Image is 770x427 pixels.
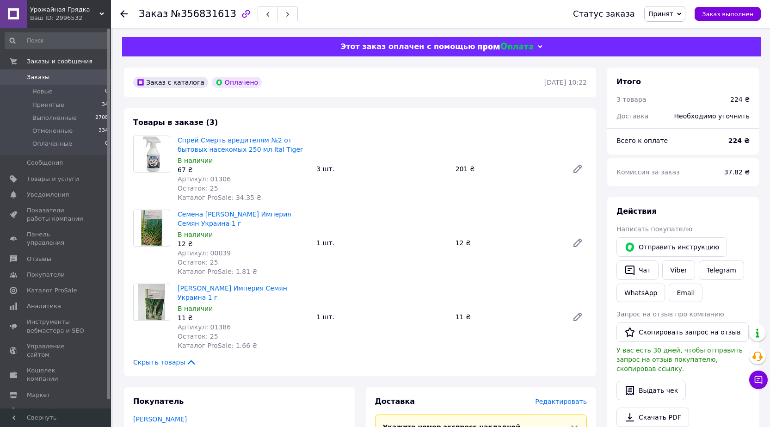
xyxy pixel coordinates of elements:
[178,305,213,312] span: В наличии
[30,14,111,22] div: Ваш ID: 2996532
[178,194,261,201] span: Каталог ProSale: 34.35 ₴
[178,285,287,301] a: [PERSON_NAME] Империя Семян Украина 1 г
[568,160,587,178] a: Редактировать
[573,9,635,19] div: Статус заказа
[616,112,648,120] span: Доставка
[178,323,231,331] span: Артикул: 01386
[616,310,724,318] span: Запрос на отзыв про компанию
[27,159,63,167] span: Сообщения
[178,259,218,266] span: Остаток: 25
[139,8,168,19] span: Заказ
[178,231,213,238] span: В наличии
[30,6,99,14] span: Урожайная Грядка
[178,333,218,340] span: Остаток: 25
[452,236,565,249] div: 12 ₴
[695,7,761,21] button: Заказ выполнен
[669,284,702,302] button: Email
[616,237,727,257] button: Отправить инструкцию
[178,157,213,164] span: В наличии
[616,225,692,233] span: Написать покупателю
[27,271,65,279] span: Покупатели
[724,168,750,176] span: 37.82 ₴
[133,415,187,423] a: [PERSON_NAME]
[178,136,303,153] a: Спрей Смерть вредителям №2 от бытовых насекомых 250 мл Ital Tiger
[616,77,641,86] span: Итого
[133,77,208,88] div: Заказ с каталога
[616,408,689,427] a: Скачать PDF
[568,234,587,252] a: Редактировать
[478,43,533,51] img: evopay logo
[105,140,108,148] span: 0
[27,206,86,223] span: Показатели работы компании
[616,260,659,280] button: Чат
[212,77,262,88] div: Оплачено
[544,79,587,86] time: [DATE] 10:22
[662,260,695,280] a: Viber
[616,137,668,144] span: Всего к оплате
[27,366,86,383] span: Кошелек компании
[699,260,744,280] a: Telegram
[120,9,128,19] div: Вернуться назад
[648,10,673,18] span: Принят
[728,137,750,144] b: 224 ₴
[133,358,197,367] span: Скрыть товары
[616,322,749,342] button: Скопировать запрос на отзыв
[616,96,646,103] span: 3 товара
[105,87,108,96] span: 0
[102,101,108,109] span: 34
[133,397,184,406] span: Покупатель
[99,127,108,135] span: 334
[340,42,475,51] span: Этот заказ оплачен с помощью
[27,318,86,334] span: Инструменты вебмастера и SEO
[702,11,753,18] span: Заказ выполнен
[535,398,587,405] span: Редактировать
[27,286,77,295] span: Каталог ProSale
[27,191,69,199] span: Уведомления
[313,162,451,175] div: 3 шт.
[375,397,415,406] span: Доставка
[138,284,165,320] img: Семена лука Батун Империя Семян Украина 1 г
[32,127,73,135] span: Отмененные
[452,162,565,175] div: 201 ₴
[95,114,108,122] span: 2708
[27,230,86,247] span: Панель управления
[27,391,50,399] span: Маркет
[32,101,64,109] span: Принятые
[178,239,309,248] div: 12 ₴
[313,310,451,323] div: 1 шт.
[313,236,451,249] div: 1 шт.
[730,95,750,104] div: 224 ₴
[616,168,680,176] span: Комиссия за заказ
[178,175,231,183] span: Артикул: 01306
[27,57,92,66] span: Заказы и сообщения
[32,140,72,148] span: Оплаченные
[143,136,161,172] img: Спрей Смерть вредителям №2 от бытовых насекомых 250 мл Ital Tiger
[27,175,79,183] span: Товары и услуги
[133,118,218,127] span: Товары в заказе (3)
[27,407,61,415] span: Настройки
[568,308,587,326] a: Редактировать
[5,32,109,49] input: Поиск
[178,249,231,257] span: Артикул: 00039
[32,87,53,96] span: Новые
[178,313,309,322] div: 11 ₴
[178,185,218,192] span: Остаток: 25
[749,371,768,389] button: Чат с покупателем
[616,284,665,302] a: WhatsApp
[27,73,49,81] span: Заказы
[178,165,309,174] div: 67 ₴
[616,207,657,216] span: Действия
[178,210,291,227] a: Семена [PERSON_NAME] Империя Семян Украина 1 г
[452,310,565,323] div: 11 ₴
[669,106,755,126] div: Необходимо уточнить
[171,8,236,19] span: №356831613
[616,381,686,400] button: Выдать чек
[178,342,257,349] span: Каталог ProSale: 1.66 ₴
[141,210,162,246] img: Семена лука Японский Империя Семян Украина 1 г
[32,114,77,122] span: Выполненные
[616,347,743,372] span: У вас есть 30 дней, чтобы отправить запрос на отзыв покупателю, скопировав ссылку.
[178,268,257,275] span: Каталог ProSale: 1.81 ₴
[27,302,61,310] span: Аналитика
[27,255,51,263] span: Отзывы
[27,342,86,359] span: Управление сайтом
